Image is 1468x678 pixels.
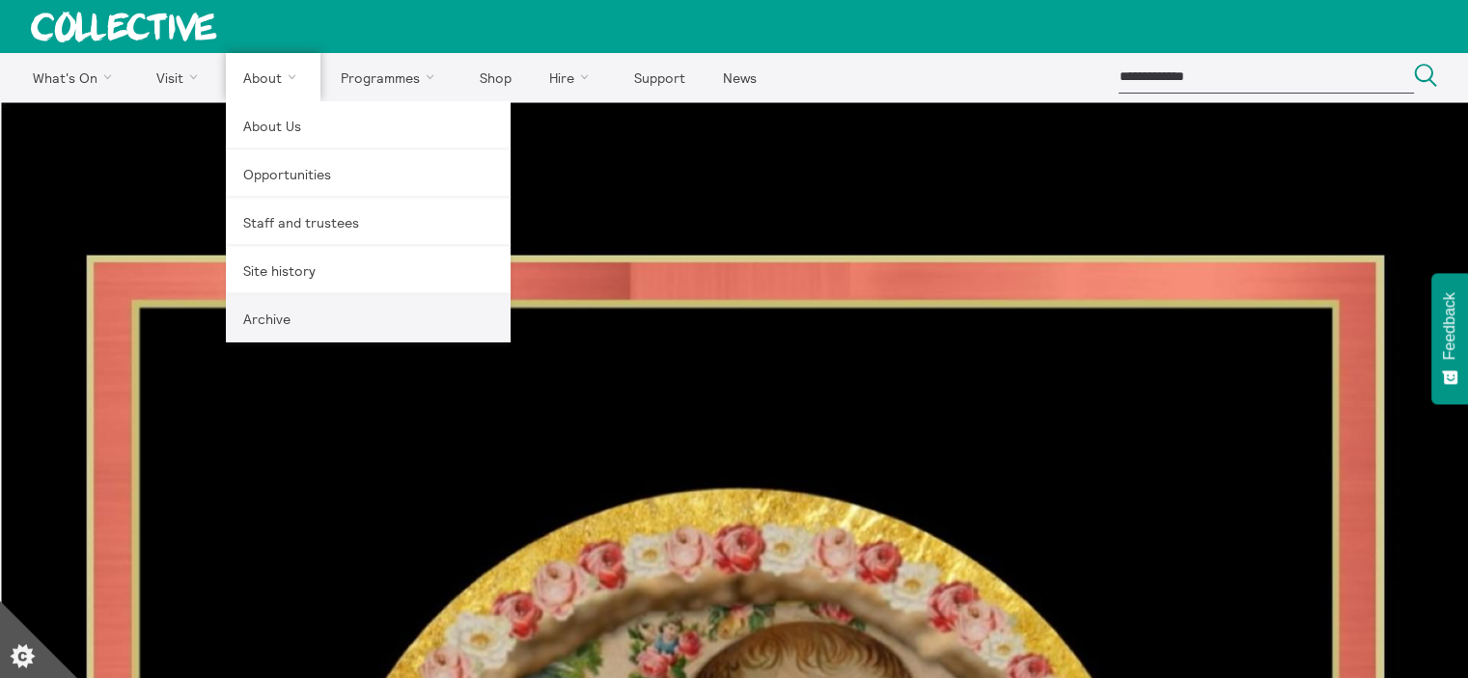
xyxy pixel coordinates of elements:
a: Hire [533,53,614,101]
button: Feedback - Show survey [1431,273,1468,404]
a: Programmes [324,53,459,101]
a: Opportunities [226,149,511,198]
a: Site history [226,246,511,294]
a: Archive [226,294,511,342]
a: What's On [15,53,136,101]
a: Support [617,53,702,101]
a: News [706,53,773,101]
a: About Us [226,101,511,149]
a: Visit [140,53,223,101]
a: About [226,53,320,101]
span: Feedback [1441,292,1458,360]
a: Staff and trustees [226,198,511,246]
a: Shop [462,53,528,101]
